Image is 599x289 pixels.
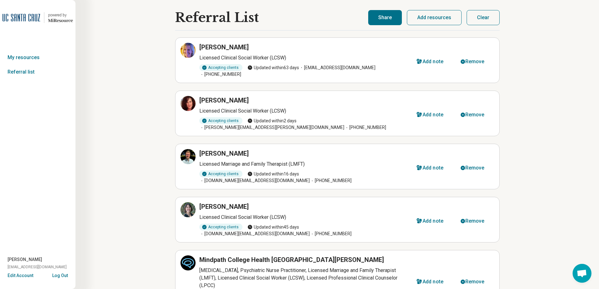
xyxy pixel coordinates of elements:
div: Accepting clients [199,117,242,124]
div: Remove [465,112,485,117]
div: Add note [423,165,443,170]
div: Remove [465,279,485,284]
button: Log Out [52,272,68,277]
img: University of California at Santa Cruz [3,10,40,25]
div: Remove [465,219,485,224]
span: [PERSON_NAME] [8,256,42,263]
h3: Mindpath College Health [GEOGRAPHIC_DATA][PERSON_NAME] [199,255,384,264]
span: [DOMAIN_NAME][EMAIL_ADDRESS][DOMAIN_NAME] [199,177,310,184]
div: Accepting clients [199,64,242,71]
button: Add note [409,107,453,122]
button: Remove [453,54,494,69]
button: Clear [467,10,500,25]
h1: Referral List [175,10,259,25]
button: Remove [453,107,494,122]
button: Add note [409,160,453,175]
div: Add note [423,59,443,64]
span: [PHONE_NUMBER] [310,177,352,184]
div: Add note [423,112,443,117]
span: [EMAIL_ADDRESS][DOMAIN_NAME] [299,64,375,71]
p: Licensed Marriage and Family Therapist (LMFT) [199,160,409,168]
div: Add note [423,279,443,284]
span: Updated within 2 days [247,118,297,124]
button: Edit Account [8,272,33,279]
span: [EMAIL_ADDRESS][DOMAIN_NAME] [8,264,67,270]
div: Accepting clients [199,224,242,231]
div: Remove [465,59,485,64]
button: Add note [409,214,453,229]
div: Remove [465,165,485,170]
button: Remove [453,214,494,229]
div: Open chat [573,264,591,283]
span: Updated within 63 days [247,64,299,71]
span: Updated within 45 days [247,224,299,231]
p: Licensed Clinical Social Worker (LCSW) [199,107,409,115]
p: Licensed Clinical Social Worker (LCSW) [199,54,409,62]
h3: [PERSON_NAME] [199,202,249,211]
button: Add resources [407,10,462,25]
span: [PHONE_NUMBER] [344,124,386,131]
a: University of California at Santa Cruzpowered by [3,10,73,25]
div: powered by [48,12,73,18]
button: Share [368,10,402,25]
h3: [PERSON_NAME] [199,149,249,158]
div: Add note [423,219,443,224]
p: Licensed Clinical Social Worker (LCSW) [199,214,409,221]
span: [DOMAIN_NAME][EMAIL_ADDRESS][DOMAIN_NAME] [199,231,310,237]
h3: [PERSON_NAME] [199,96,249,105]
button: Remove [453,160,494,175]
h3: [PERSON_NAME] [199,43,249,52]
span: Updated within 16 days [247,171,299,177]
button: Add note [409,54,453,69]
div: Accepting clients [199,170,242,177]
span: [PHONE_NUMBER] [310,231,352,237]
span: [PERSON_NAME][EMAIL_ADDRESS][PERSON_NAME][DOMAIN_NAME] [199,124,344,131]
span: [PHONE_NUMBER] [199,71,241,78]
